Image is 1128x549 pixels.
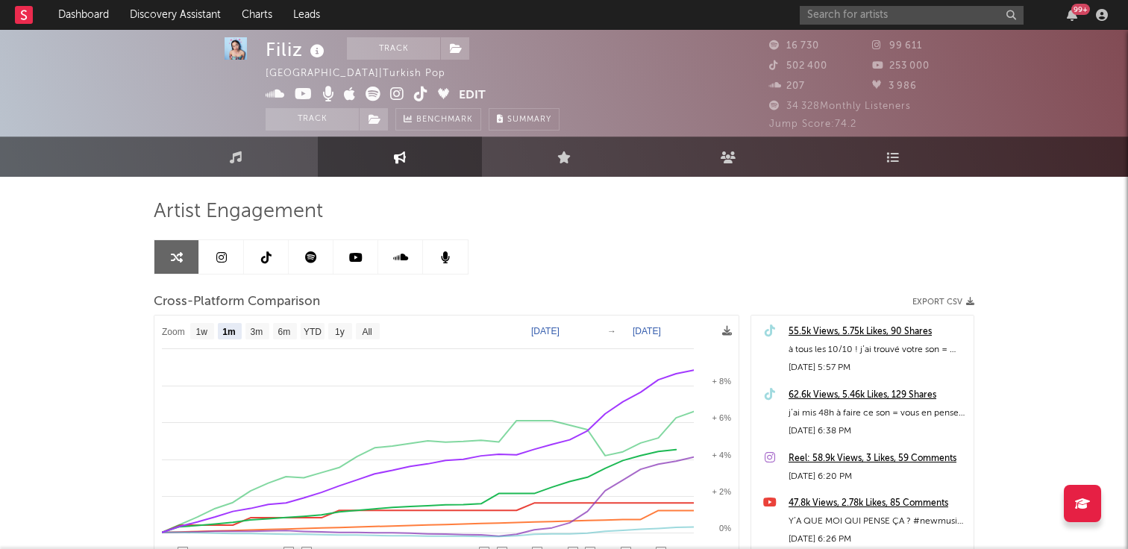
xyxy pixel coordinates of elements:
span: 99 611 [872,41,922,51]
text: 0% [719,524,731,533]
div: Y’A QUE MOI QUI PENSE ÇA ? #newmusic #geek #badboy #anime #pourtoi [789,512,966,530]
span: Summary [507,116,551,124]
text: + 4% [712,451,732,459]
div: [DATE] 6:26 PM [789,530,966,548]
input: Search for artists [800,6,1024,25]
button: Track [266,108,359,131]
text: YTD [304,327,322,337]
text: 6m [278,327,291,337]
text: + 8% [712,377,732,386]
button: 99+ [1067,9,1077,21]
span: Artist Engagement [154,203,323,221]
span: 16 730 [769,41,819,51]
button: Summary [489,108,560,131]
span: 3 986 [872,81,917,91]
text: All [362,327,372,337]
span: 34 328 Monthly Listeners [769,101,911,111]
text: Zoom [162,327,185,337]
button: Edit [459,87,486,105]
a: 47.8k Views, 2.78k Likes, 85 Comments [789,495,966,512]
div: j’ai mis 48h à faire ce son = vous en pensez quoi ? #newmusic #jtm #newtrack #hommecapable #pourtoi [789,404,966,422]
div: [DATE] 5:57 PM [789,359,966,377]
text: 1y [335,327,345,337]
button: Export CSV [912,298,974,307]
text: 1w [196,327,208,337]
div: 99 + [1071,4,1090,15]
a: 55.5k Views, 5.75k Likes, 90 Shares [789,323,966,341]
a: Reel: 58.9k Views, 3 Likes, 59 Comments [789,450,966,468]
div: [GEOGRAPHIC_DATA] | Turkish Pop [266,65,463,83]
text: 3m [251,327,263,337]
text: [DATE] [633,326,661,336]
button: Track [347,37,440,60]
span: 253 000 [872,61,930,71]
text: [DATE] [531,326,560,336]
a: Benchmark [395,108,481,131]
div: à tous les 10/10 ! j’ai trouvé votre son = 💃🏻💃🏻 hâte de voir vos edits 🫦 #NewMusic #ex #likethis ... [789,341,966,359]
div: [DATE] 6:38 PM [789,422,966,440]
text: + 6% [712,413,732,422]
text: 1m [222,327,235,337]
a: 62.6k Views, 5.46k Likes, 129 Shares [789,386,966,404]
span: Benchmark [416,111,473,129]
span: Cross-Platform Comparison [154,293,320,311]
div: [DATE] 6:20 PM [789,468,966,486]
span: Jump Score: 74.2 [769,119,856,129]
text: + 2% [712,487,732,496]
span: 207 [769,81,805,91]
div: Filiz [266,37,328,62]
text: → [607,326,616,336]
span: 502 400 [769,61,827,71]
